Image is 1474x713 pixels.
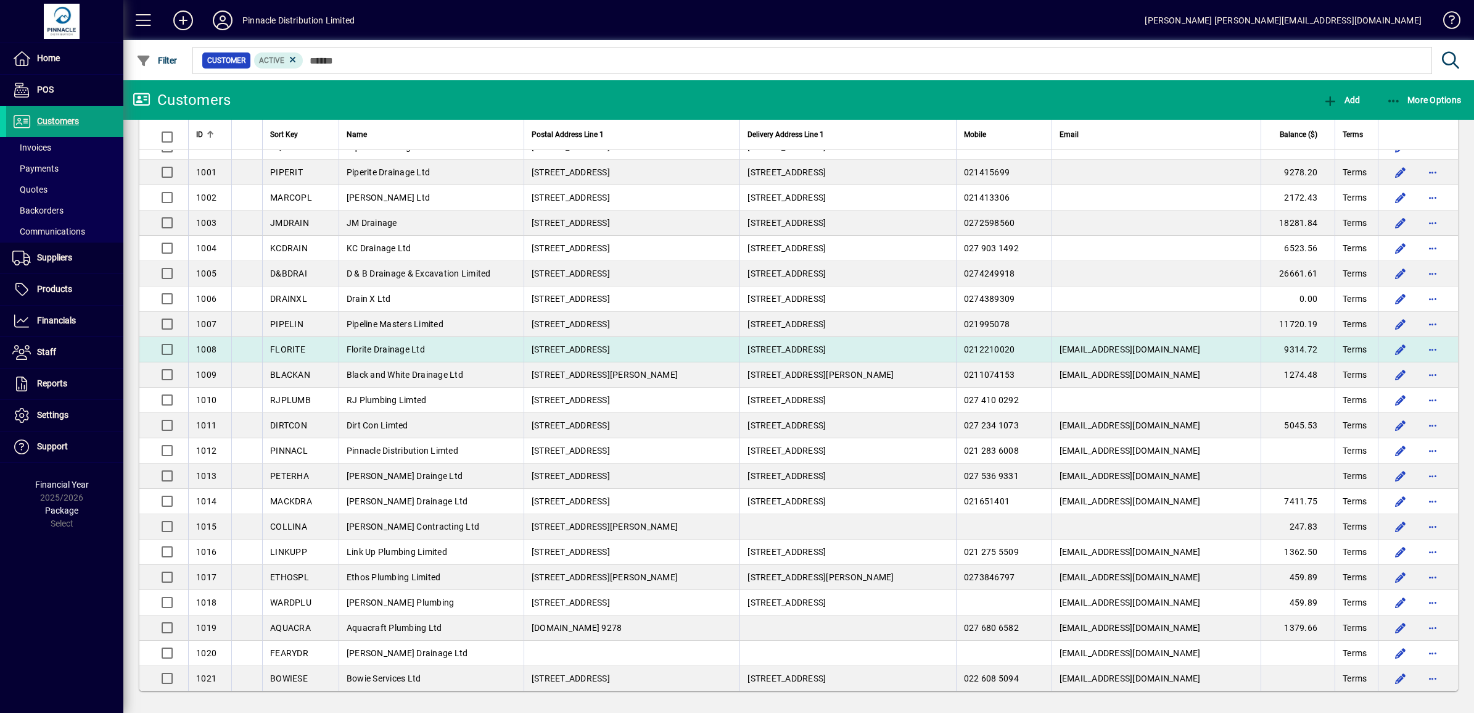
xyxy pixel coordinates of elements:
[964,319,1010,329] span: 021995078
[1423,340,1443,359] button: More options
[532,370,678,380] span: [STREET_ADDRESS][PERSON_NAME]
[1060,572,1201,582] span: [EMAIL_ADDRESS][DOMAIN_NAME]
[12,143,51,152] span: Invoices
[133,90,231,110] div: Customers
[1391,264,1410,283] button: Edit
[347,167,430,177] span: Piperite Drainage Ltd
[1391,643,1410,663] button: Edit
[1261,362,1335,388] td: 1274.48
[1434,2,1459,43] a: Knowledge Base
[532,598,610,607] span: [STREET_ADDRESS]
[532,547,610,557] span: [STREET_ADDRESS]
[270,243,308,253] span: KCDRAIN
[964,420,1019,430] span: 027 234 1073
[1343,394,1367,406] span: Terms
[347,598,455,607] span: [PERSON_NAME] Plumbing
[196,218,216,228] span: 1003
[747,547,826,557] span: [STREET_ADDRESS]
[1060,344,1201,354] span: [EMAIL_ADDRESS][DOMAIN_NAME]
[1343,166,1367,178] span: Terms
[196,344,216,354] span: 1008
[1391,289,1410,309] button: Edit
[196,572,216,582] span: 1017
[1391,517,1410,536] button: Edit
[12,164,59,173] span: Payments
[1280,128,1317,141] span: Balance ($)
[6,43,123,74] a: Home
[1060,128,1079,141] span: Email
[270,319,303,329] span: PIPELIN
[6,200,123,221] a: Backorders
[37,410,68,420] span: Settings
[964,496,1010,506] span: 021651401
[37,116,79,126] span: Customers
[196,648,216,658] span: 1020
[964,344,1015,354] span: 0212210020
[1060,128,1253,141] div: Email
[747,673,826,683] span: [STREET_ADDRESS]
[347,623,442,633] span: Aquacraft Plumbing Ltd
[1391,466,1410,486] button: Edit
[1343,520,1367,533] span: Terms
[964,673,1019,683] span: 022 608 5094
[270,496,312,506] span: MACKDRA
[964,547,1019,557] span: 021 275 5509
[1343,495,1367,507] span: Terms
[1269,128,1328,141] div: Balance ($)
[196,598,216,607] span: 1018
[1391,618,1410,638] button: Edit
[747,128,824,141] span: Delivery Address Line 1
[6,75,123,106] a: POS
[1343,128,1363,141] span: Terms
[1423,669,1443,688] button: More options
[532,395,610,405] span: [STREET_ADDRESS]
[196,243,216,253] span: 1004
[6,137,123,158] a: Invoices
[203,9,242,31] button: Profile
[1391,238,1410,258] button: Edit
[1261,615,1335,641] td: 1379.66
[1391,567,1410,587] button: Edit
[532,673,610,683] span: [STREET_ADDRESS]
[347,496,468,506] span: [PERSON_NAME] Drainage Ltd
[1261,514,1335,540] td: 247.83
[196,471,216,481] span: 1013
[532,344,610,354] span: [STREET_ADDRESS]
[242,10,355,30] div: Pinnacle Distribution Limited
[964,395,1019,405] span: 027 410 0292
[270,572,309,582] span: ETHOSPL
[532,294,610,304] span: [STREET_ADDRESS]
[37,441,68,451] span: Support
[1391,137,1410,157] button: Edit
[347,344,425,354] span: Florite Drainage Ltd
[1391,669,1410,688] button: Edit
[270,193,312,202] span: MARCOPL
[347,128,516,141] div: Name
[1423,466,1443,486] button: More options
[1060,648,1201,658] span: [EMAIL_ADDRESS][DOMAIN_NAME]
[1423,593,1443,612] button: More options
[347,522,479,532] span: [PERSON_NAME] Contracting Ltd
[1391,441,1410,461] button: Edit
[747,598,826,607] span: [STREET_ADDRESS]
[1391,213,1410,233] button: Edit
[6,369,123,399] a: Reports
[270,370,310,380] span: BLACKAN
[964,167,1010,177] span: 021415699
[347,370,463,380] span: Black and White Drainage Ltd
[45,506,78,515] span: Package
[1343,596,1367,609] span: Terms
[1261,489,1335,514] td: 7411.75
[270,623,311,633] span: AQUACRA
[1391,491,1410,511] button: Edit
[747,395,826,405] span: [STREET_ADDRESS]
[163,9,203,31] button: Add
[6,221,123,242] a: Communications
[1261,286,1335,312] td: 0.00
[196,496,216,506] span: 1014
[1261,312,1335,337] td: 11720.19
[532,522,678,532] span: [STREET_ADDRESS][PERSON_NAME]
[347,294,391,304] span: Drain X Ltd
[347,648,468,658] span: [PERSON_NAME] Drainage Ltd
[1343,444,1367,457] span: Terms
